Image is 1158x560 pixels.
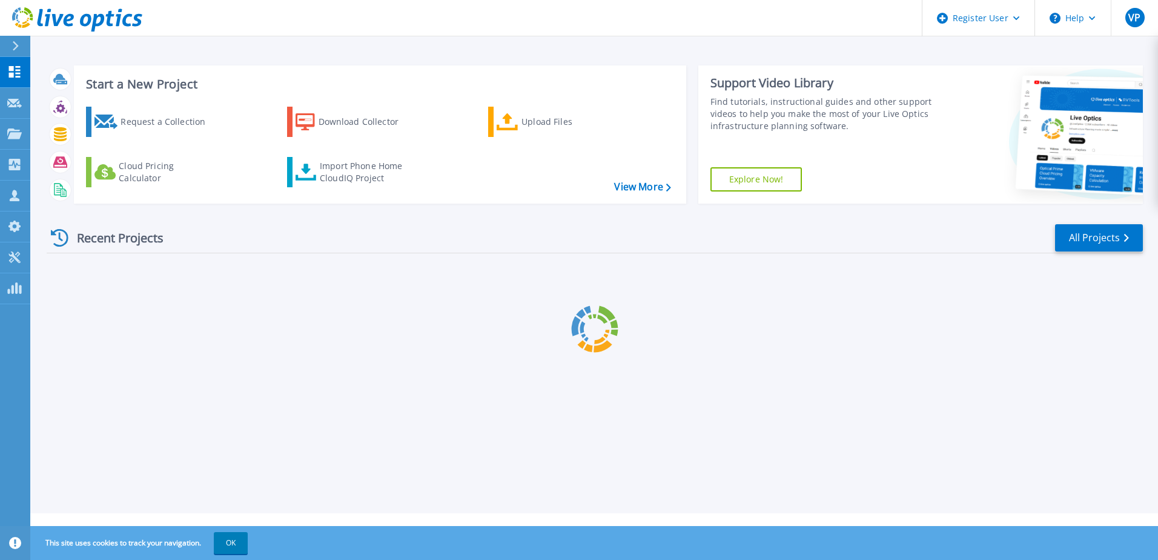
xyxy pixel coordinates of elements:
a: Download Collector [287,107,422,137]
a: View More [614,181,670,193]
a: Explore Now! [710,167,802,192]
h3: Start a New Project [86,78,670,91]
div: Find tutorials, instructional guides and other support videos to help you make the most of your L... [710,96,937,132]
span: VP [1128,13,1140,22]
div: Support Video Library [710,75,937,91]
div: Upload Files [521,110,618,134]
a: Cloud Pricing Calculator [86,157,221,187]
div: Cloud Pricing Calculator [119,160,216,184]
a: Upload Files [488,107,623,137]
a: All Projects [1055,224,1143,252]
span: This site uses cookies to track your navigation. [33,532,248,554]
div: Download Collector [319,110,415,134]
div: Import Phone Home CloudIQ Project [320,160,414,184]
button: OK [214,532,248,554]
div: Recent Projects [47,223,180,253]
div: Request a Collection [121,110,217,134]
a: Request a Collection [86,107,221,137]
